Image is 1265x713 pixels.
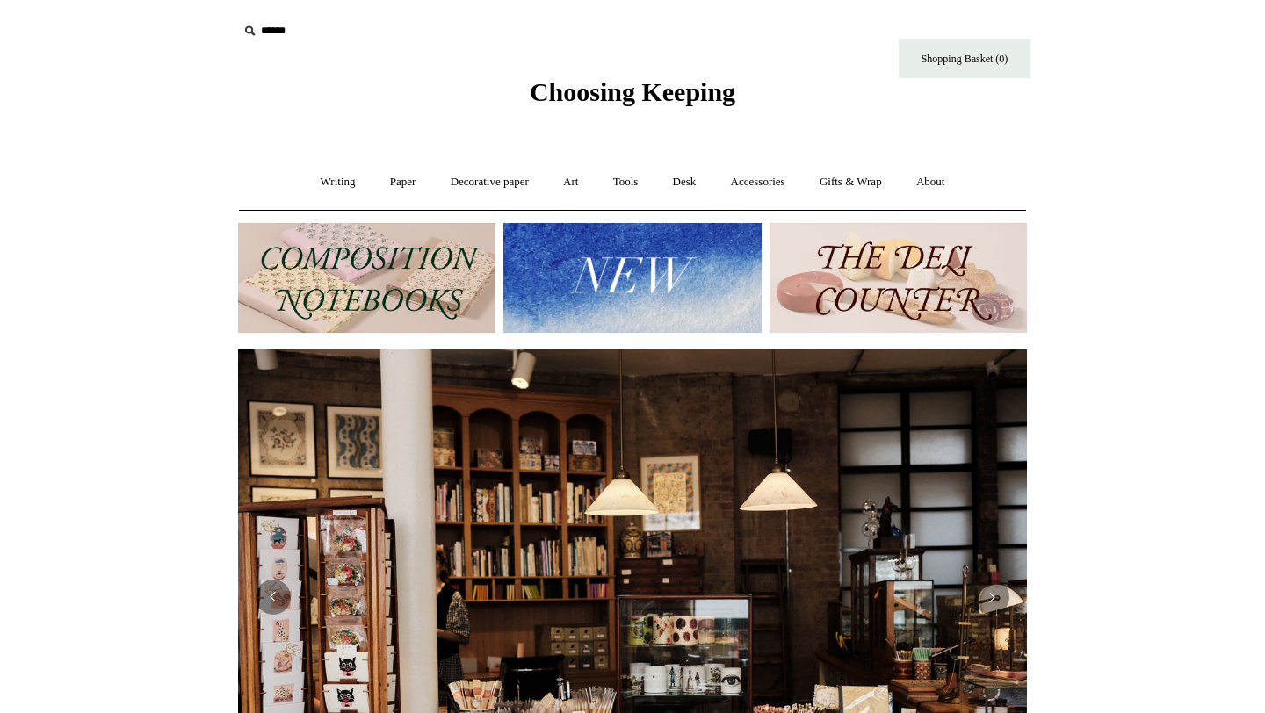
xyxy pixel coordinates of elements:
a: Art [547,159,594,205]
span: Choosing Keeping [530,77,735,106]
button: Next [974,580,1009,615]
a: Decorative paper [435,159,545,205]
button: Previous [256,580,291,615]
a: Paper [374,159,432,205]
a: Tools [597,159,654,205]
img: 202302 Composition ledgers.jpg__PID:69722ee6-fa44-49dd-a067-31375e5d54ec [238,223,495,333]
a: Accessories [715,159,801,205]
a: Gifts & Wrap [804,159,898,205]
img: New.jpg__PID:f73bdf93-380a-4a35-bcfe-7823039498e1 [503,223,761,333]
a: Desk [657,159,712,205]
a: Shopping Basket (0) [899,39,1030,78]
a: Choosing Keeping [530,91,735,104]
img: The Deli Counter [770,223,1027,333]
a: About [900,159,961,205]
a: Writing [305,159,372,205]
